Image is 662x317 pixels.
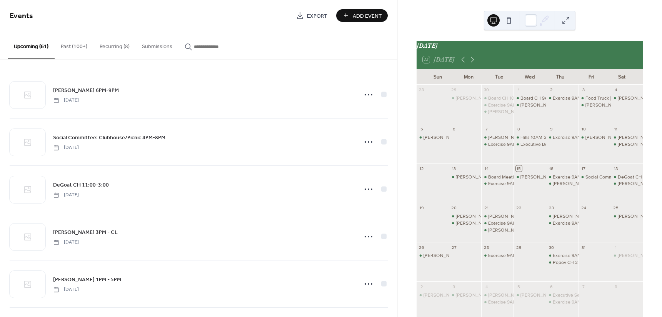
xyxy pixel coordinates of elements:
[579,95,611,102] div: Food Truck Friday: Clubhouse/Picnic 5PM-7:30PM
[8,31,55,59] button: Upcoming (61)
[424,292,481,299] div: [PERSON_NAME] 4PM - CL
[484,69,515,85] div: Tue
[53,86,119,95] a: [PERSON_NAME] 6PM-9PM
[419,205,425,211] div: 19
[419,165,425,171] div: 12
[581,244,587,250] div: 31
[611,174,643,180] div: DeGoat CH 11:00-3:00
[451,165,457,171] div: 13
[353,12,382,20] span: Add Event
[481,220,514,227] div: Exercise 9AM-10AM
[553,259,591,266] div: Popov CH 2-10PM
[53,87,119,95] span: [PERSON_NAME] 6PM-9PM
[449,95,481,102] div: Beyer 1PM - 5PM
[546,292,578,299] div: Executive Session 6PM-9PM
[553,220,594,227] div: Exercise 9AM-10AM
[481,174,514,180] div: Board Meeting 5PM-9PM
[53,239,79,246] span: [DATE]
[516,126,522,132] div: 8
[488,102,530,108] div: Exercise 9AM-10AM
[456,213,516,220] div: [PERSON_NAME] 1PM - 5PM
[553,134,594,141] div: Exercise 9AM-10AM
[581,165,587,171] div: 17
[449,213,481,220] div: Beyer 1PM - 5PM
[520,102,581,108] div: [PERSON_NAME] 12PM-4PM
[611,180,643,187] div: Patel CH 3PM - CL
[456,95,516,102] div: [PERSON_NAME] 1PM - 5PM
[613,87,619,93] div: 4
[488,252,530,259] div: Exercise 9AM-10AM
[576,69,607,85] div: Fri
[423,69,454,85] div: Sun
[514,134,546,141] div: Hills 10AM-2PM
[424,252,485,259] div: [PERSON_NAME] 11AM - 4PM
[553,95,594,102] div: Exercise 9AM-10AM
[520,292,581,299] div: [PERSON_NAME] 12PM-4PM
[613,244,619,250] div: 1
[545,69,576,85] div: Thu
[419,87,425,93] div: 28
[449,292,481,299] div: Stillwell CH All Day
[548,244,554,250] div: 30
[546,134,578,141] div: Exercise 9AM-10AM
[53,134,165,142] span: Social Committee: Clubhouse/Picnic 4PM-8PM
[419,126,425,132] div: 5
[546,95,578,102] div: Exercise 9AM-10AM
[481,134,514,141] div: Cupp 11AM-4PM
[548,205,554,211] div: 23
[451,87,457,93] div: 29
[579,174,611,180] div: Social Committee: Clubhouse/Picnic 4PM-8PM
[53,228,118,237] a: [PERSON_NAME] 3PM - CL
[417,292,449,299] div: Morgan 4PM - CL
[419,284,425,289] div: 2
[481,95,514,102] div: Board CH 10AM - 2PM
[484,126,489,132] div: 7
[611,252,643,259] div: Corbett CH 10:00AM -3:30 PM
[520,141,578,148] div: Executive Board CH 6-9PM
[520,174,581,180] div: [PERSON_NAME] 12PM-4PM
[579,102,611,108] div: Obert CH 7:30-CL
[481,213,514,220] div: Cupp 12PM-4PM
[546,180,578,187] div: Farley CH 6PM-9PM
[606,69,637,85] div: Sat
[548,284,554,289] div: 6
[553,180,612,187] div: [PERSON_NAME] 6PM-9PM
[481,252,514,259] div: Exercise 9AM-10AM
[585,134,634,141] div: [PERSON_NAME] 8-CL
[484,165,489,171] div: 14
[514,102,546,108] div: Eaton 12PM-4PM
[516,87,522,93] div: 1
[484,205,489,211] div: 21
[53,144,79,151] span: [DATE]
[553,174,594,180] div: Exercise 9AM-10AM
[481,180,514,187] div: Exercise 9AM-10AM
[514,95,546,102] div: Board CH 9AM - 12PM
[611,95,643,102] div: Obert 8AM-CL
[417,41,643,50] div: [DATE]
[451,126,457,132] div: 6
[546,220,578,227] div: Exercise 9AM-10AM
[488,108,543,115] div: [PERSON_NAME] 5-Close
[488,220,530,227] div: Exercise 9AM-10AM
[484,87,489,93] div: 30
[456,292,509,299] div: [PERSON_NAME] All Day
[417,252,449,259] div: Speer 11AM - 4PM
[488,180,530,187] div: Exercise 9AM-10AM
[613,284,619,289] div: 8
[546,252,578,259] div: Exercise 9AM-10AM
[488,95,535,102] div: Board CH 10AM - 2PM
[451,244,457,250] div: 27
[581,87,587,93] div: 3
[481,108,514,115] div: Patel 5-Close
[451,205,457,211] div: 20
[136,31,178,58] button: Submissions
[53,181,109,189] span: DeGoat CH 11:00-3:00
[456,220,513,227] div: [PERSON_NAME] 5PM - CL
[514,69,545,85] div: Wed
[488,174,541,180] div: Board Meeting 5PM-9PM
[520,134,554,141] div: Hills 10AM-2PM
[553,252,594,259] div: Exercise 9AM-10AM
[449,220,481,227] div: Cameron CH 5PM - CL
[449,174,481,180] div: Patel CH 5PM - CL
[488,213,549,220] div: [PERSON_NAME] 12PM-4PM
